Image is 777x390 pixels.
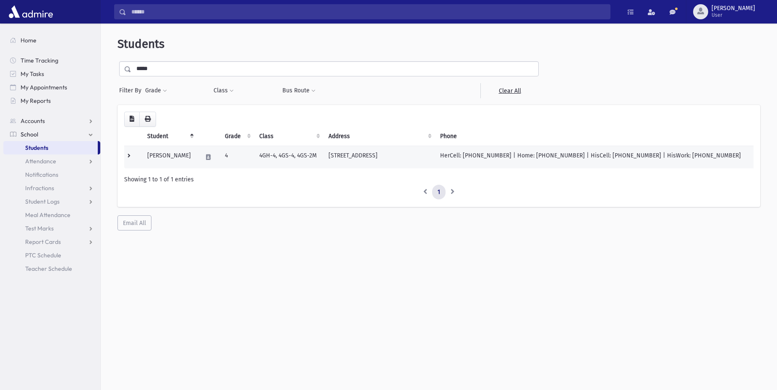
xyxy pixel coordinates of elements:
img: AdmirePro [7,3,55,20]
button: Class [213,83,234,98]
a: School [3,128,100,141]
a: Infractions [3,181,100,195]
td: HerCell: [PHONE_NUMBER] | Home: [PHONE_NUMBER] | HisCell: [PHONE_NUMBER] | HisWork: [PHONE_NUMBER] [435,146,754,168]
th: Phone [435,127,754,146]
a: 1 [432,185,446,200]
button: Email All [117,215,151,230]
a: Students [3,141,98,154]
span: Report Cards [25,238,61,246]
a: PTC Schedule [3,249,100,262]
button: Print [139,112,156,127]
td: [STREET_ADDRESS] [323,146,435,168]
a: Attendance [3,154,100,168]
th: Address: activate to sort column ascending [323,127,435,146]
button: CSV [124,112,140,127]
th: Student: activate to sort column descending [142,127,197,146]
a: Accounts [3,114,100,128]
span: Accounts [21,117,45,125]
button: Grade [145,83,167,98]
input: Search [126,4,610,19]
span: User [712,12,755,18]
span: Students [25,144,48,152]
a: My Tasks [3,67,100,81]
span: [PERSON_NAME] [712,5,755,12]
span: Attendance [25,157,56,165]
a: Student Logs [3,195,100,208]
span: My Tasks [21,70,44,78]
a: Report Cards [3,235,100,249]
span: Time Tracking [21,57,58,64]
span: Notifications [25,171,58,178]
a: Clear All [480,83,539,98]
button: Bus Route [282,83,316,98]
span: School [21,131,38,138]
a: My Appointments [3,81,100,94]
span: Student Logs [25,198,60,205]
span: Meal Attendance [25,211,70,219]
span: Students [117,37,164,51]
span: Home [21,37,37,44]
a: Meal Attendance [3,208,100,222]
th: Grade: activate to sort column ascending [220,127,254,146]
span: Infractions [25,184,54,192]
th: Class: activate to sort column ascending [254,127,323,146]
a: Time Tracking [3,54,100,67]
a: My Reports [3,94,100,107]
span: Test Marks [25,225,54,232]
td: 4GH-4, 4GS-4, 4GS-2M [254,146,323,168]
span: Filter By [119,86,145,95]
div: Showing 1 to 1 of 1 entries [124,175,754,184]
span: My Appointments [21,84,67,91]
a: Test Marks [3,222,100,235]
span: Teacher Schedule [25,265,72,272]
span: My Reports [21,97,51,105]
a: Notifications [3,168,100,181]
td: 4 [220,146,254,168]
span: PTC Schedule [25,251,61,259]
td: [PERSON_NAME] [142,146,197,168]
a: Home [3,34,100,47]
a: Teacher Schedule [3,262,100,275]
